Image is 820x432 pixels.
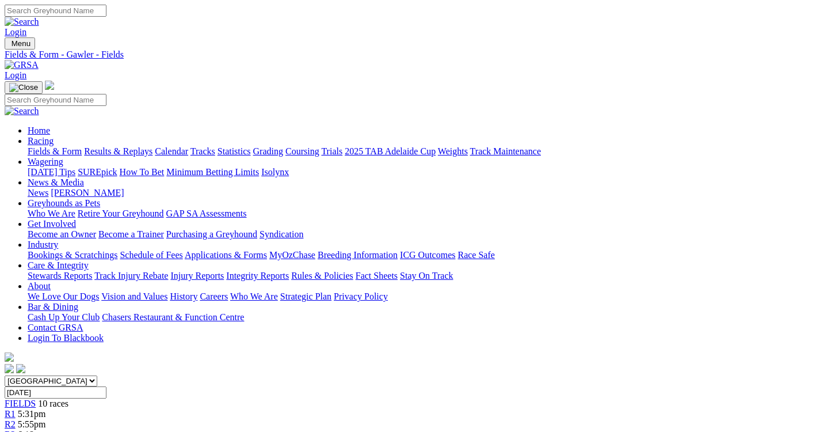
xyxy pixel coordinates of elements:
[5,60,39,70] img: GRSA
[5,50,815,60] a: Fields & Form - Gawler - Fields
[5,106,39,116] img: Search
[5,70,26,80] a: Login
[98,229,164,239] a: Become a Trainer
[28,229,815,240] div: Get Involved
[9,83,38,92] img: Close
[18,409,46,419] span: 5:31pm
[291,271,353,281] a: Rules & Policies
[78,167,117,177] a: SUREpick
[28,271,92,281] a: Stewards Reports
[28,167,75,177] a: [DATE] Tips
[78,209,164,218] a: Retire Your Greyhound
[155,146,188,156] a: Calendar
[102,312,244,322] a: Chasers Restaurant & Function Centre
[28,136,54,146] a: Racing
[28,188,48,198] a: News
[334,291,388,301] a: Privacy Policy
[28,312,100,322] a: Cash Up Your Club
[5,27,26,37] a: Login
[101,291,167,301] a: Vision and Values
[28,302,78,312] a: Bar & Dining
[28,198,100,208] a: Greyhounds as Pets
[400,250,455,260] a: ICG Outcomes
[5,399,36,408] a: FIELDS
[438,146,468,156] a: Weights
[457,250,494,260] a: Race Safe
[166,167,259,177] a: Minimum Betting Limits
[28,240,58,249] a: Industry
[5,419,16,429] a: R2
[269,250,315,260] a: MyOzChase
[45,81,54,90] img: logo-grsa-white.png
[28,323,83,332] a: Contact GRSA
[5,81,43,94] button: Toggle navigation
[285,146,319,156] a: Coursing
[28,250,815,260] div: Industry
[28,209,815,219] div: Greyhounds as Pets
[5,94,106,106] input: Search
[280,291,331,301] a: Strategic Plan
[318,250,398,260] a: Breeding Information
[226,271,289,281] a: Integrity Reports
[94,271,168,281] a: Track Injury Rebate
[5,5,106,17] input: Search
[28,281,51,291] a: About
[28,333,104,343] a: Login To Blackbook
[170,291,197,301] a: History
[28,291,99,301] a: We Love Our Dogs
[28,146,82,156] a: Fields & Form
[28,229,96,239] a: Become an Owner
[28,146,815,157] div: Racing
[12,39,30,48] span: Menu
[28,291,815,302] div: About
[5,386,106,399] input: Select date
[18,419,46,429] span: 5:55pm
[28,312,815,323] div: Bar & Dining
[166,229,257,239] a: Purchasing a Greyhound
[321,146,342,156] a: Trials
[166,209,247,218] a: GAP SA Assessments
[28,157,63,166] a: Wagering
[28,209,75,218] a: Who We Are
[260,229,303,239] a: Syndication
[400,271,453,281] a: Stay On Track
[28,126,50,135] a: Home
[38,399,68,408] span: 10 races
[28,260,89,270] a: Care & Integrity
[170,271,224,281] a: Injury Reports
[120,167,165,177] a: How To Bet
[5,37,35,50] button: Toggle navigation
[28,250,117,260] a: Bookings & Scratchings
[28,219,76,229] a: Get Involved
[28,177,84,187] a: News & Media
[356,271,398,281] a: Fact Sheets
[218,146,251,156] a: Statistics
[345,146,436,156] a: 2025 TAB Adelaide Cup
[261,167,289,177] a: Isolynx
[5,353,14,362] img: logo-grsa-white.png
[84,146,152,156] a: Results & Replays
[5,364,14,373] img: facebook.svg
[120,250,182,260] a: Schedule of Fees
[28,167,815,177] div: Wagering
[28,271,815,281] div: Care & Integrity
[16,364,25,373] img: twitter.svg
[470,146,541,156] a: Track Maintenance
[190,146,215,156] a: Tracks
[51,188,124,198] a: [PERSON_NAME]
[200,291,228,301] a: Careers
[253,146,283,156] a: Grading
[5,409,16,419] a: R1
[28,188,815,198] div: News & Media
[185,250,267,260] a: Applications & Forms
[230,291,278,301] a: Who We Are
[5,17,39,27] img: Search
